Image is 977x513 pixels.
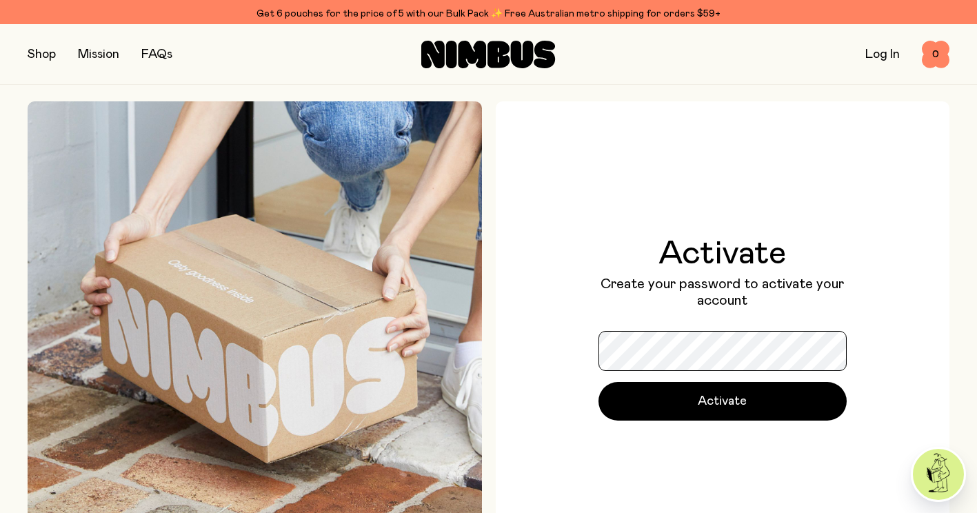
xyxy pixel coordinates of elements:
[598,237,847,270] h1: Activate
[922,41,949,68] button: 0
[141,48,172,61] a: FAQs
[598,276,847,309] p: Create your password to activate your account
[865,48,900,61] a: Log In
[598,382,847,421] button: Activate
[698,392,747,411] span: Activate
[28,6,949,22] div: Get 6 pouches for the price of 5 with our Bulk Pack ✨ Free Australian metro shipping for orders $59+
[913,449,964,500] img: agent
[78,48,119,61] a: Mission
